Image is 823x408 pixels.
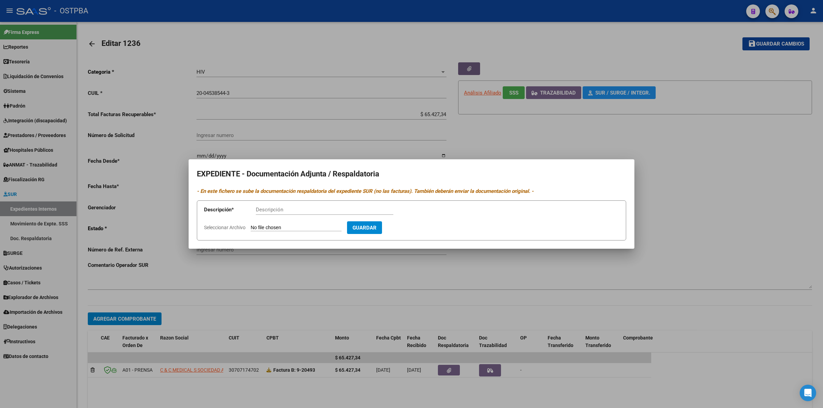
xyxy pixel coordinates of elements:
p: Descripción [204,206,256,214]
button: Guardar [347,221,382,234]
div: Open Intercom Messenger [800,385,816,401]
i: - En este fichero se sube la documentación respaldatoria del expediente SUR (no las facturas). Ta... [197,188,534,194]
h2: EXPEDIENTE - Documentación Adjunta / Respaldatoria [197,168,626,181]
span: Seleccionar Archivo [204,225,246,230]
span: Guardar [353,225,377,231]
